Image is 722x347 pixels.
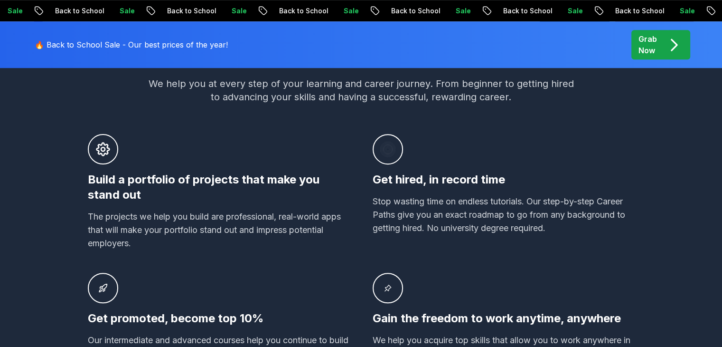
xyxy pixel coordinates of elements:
[382,6,446,16] p: Back to School
[46,6,110,16] p: Back to School
[110,6,141,16] p: Sale
[222,6,253,16] p: Sale
[149,77,574,104] p: We help you at every step of your learning and career journey. From beginner to getting hired to ...
[373,311,635,326] h3: Gain the freedom to work anytime, anywhere
[494,6,558,16] p: Back to School
[606,6,670,16] p: Back to School
[88,172,350,202] h3: Build a portfolio of projects that make you stand out
[334,6,365,16] p: Sale
[88,311,350,326] h3: Get promoted, become top 10%
[670,6,701,16] p: Sale
[373,172,635,187] h3: Get hired, in record time
[270,6,334,16] p: Back to School
[373,195,635,235] p: Stop wasting time on endless tutorials. Our step-by-step Career Paths give you an exact roadmap t...
[88,210,350,250] p: The projects we help you build are professional, real-world apps that will make your portfolio st...
[446,6,477,16] p: Sale
[558,6,589,16] p: Sale
[638,33,657,56] p: Grab Now
[158,6,222,16] p: Back to School
[35,39,228,50] p: 🔥 Back to School Sale - Our best prices of the year!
